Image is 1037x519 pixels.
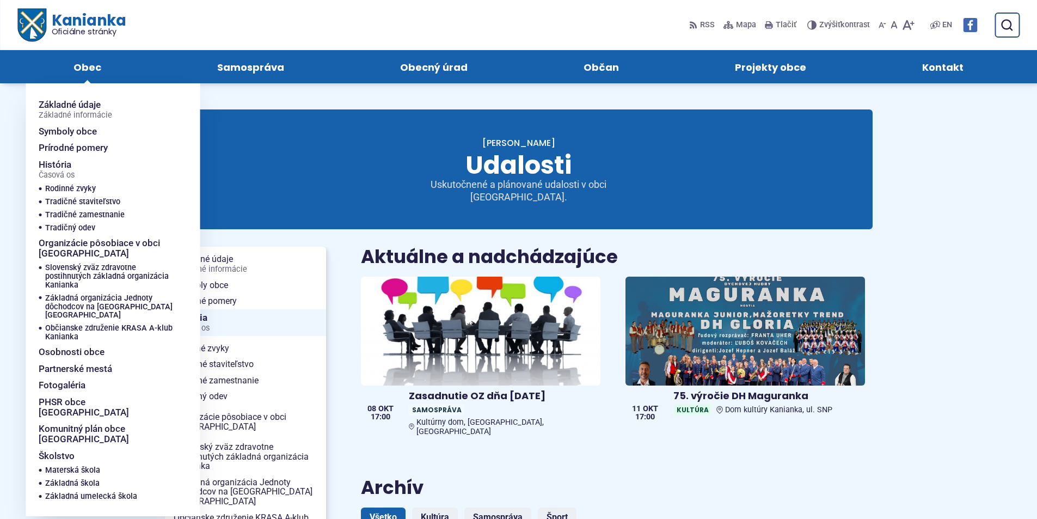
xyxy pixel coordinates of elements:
[673,404,712,416] span: Kultúra
[416,418,596,436] span: Kultúrny dom, [GEOGRAPHIC_DATA], [GEOGRAPHIC_DATA]
[45,182,96,196] span: Rodinné zvyky
[165,409,326,435] a: Organizácie pôsobiace v obci [GEOGRAPHIC_DATA]
[174,356,317,373] span: Tradičné staviteľstvo
[735,50,806,83] span: Projekty obce
[51,28,126,35] span: Oficiálne stránky
[174,265,317,274] span: Základné informácie
[39,448,156,465] a: Školstvo
[26,50,148,83] a: Obec
[353,50,514,83] a: Obecný úrad
[45,477,100,490] span: Základná škola
[45,322,174,344] a: Občianske združenie KRASA A-klub Kanianka
[165,439,326,474] a: Slovenský zväz zdravotne postihnutých základná organizácia Kanianka
[409,390,596,402] h4: Zasadnutie OZ dňa [DATE]
[45,196,120,209] span: Tradičné staviteľstvo
[721,14,758,36] a: Mapa
[174,409,317,435] span: Organizácie pôsobiace v obci [GEOGRAPHIC_DATA]
[39,156,75,183] span: História
[45,209,125,222] span: Tradičné zamestnanie
[45,196,169,209] a: Tradičné staviteľstvo
[165,340,326,357] a: Rodinné zvyky
[45,261,174,292] a: Slovenský zväz zdravotne postihnutých základná organizácia Kanianka
[45,464,100,477] span: Materská škola
[45,222,169,235] a: Tradičný odev
[725,405,832,414] span: Dom kultúry Kanianka, ul. SNP
[39,139,174,156] a: Prírodné pomery
[39,235,174,261] a: Organizácie pôsobiace v obci [GEOGRAPHIC_DATA]
[940,19,954,32] a: EN
[45,477,169,490] a: Základná škola
[689,14,717,36] a: RSS
[942,19,952,32] span: EN
[17,9,46,42] img: Prejsť na domovskú stránku
[875,50,1011,83] a: Kontakt
[45,182,169,196] a: Rodinné zvyky
[46,13,125,36] span: Kanianka
[45,222,95,235] span: Tradičný odev
[45,209,169,222] a: Tradičné zamestnanie
[165,309,326,336] a: HistóriaČasová os
[39,448,75,465] span: Školstvo
[367,405,376,413] span: 08
[736,19,756,32] span: Mapa
[482,137,555,149] a: [PERSON_NAME]
[165,373,326,389] a: Tradičné zamestnanie
[378,405,394,413] span: okt
[819,21,870,30] span: kontrast
[584,50,619,83] span: Občan
[39,96,174,123] a: Základné údajeZákladné informácie
[361,478,873,498] h2: Archív
[174,439,317,474] span: Slovenský zväz zdravotne postihnutých základná organizácia Kanianka
[39,171,75,180] span: Časová os
[174,373,317,389] span: Tradičné zamestnanie
[39,420,174,447] a: Komunitný plán obce [GEOGRAPHIC_DATA]
[174,474,317,510] span: Základná organizácia Jednoty dôchodcov na [GEOGRAPHIC_DATA] [GEOGRAPHIC_DATA]
[807,14,872,36] button: Zvýšiťkontrast
[165,474,326,510] a: Základná organizácia Jednoty dôchodcov na [GEOGRAPHIC_DATA] [GEOGRAPHIC_DATA]
[39,96,112,123] span: Základné údaje
[39,156,156,183] a: HistóriaČasová os
[819,20,840,29] span: Zvýšiť
[465,148,572,182] span: Udalosti
[625,277,865,420] a: 75. výročie DH Maguranka KultúraDom kultúry Kanianka, ul. SNP 11 okt 17:00
[39,123,174,140] a: Symboly obce
[39,377,174,394] a: Fotogaléria
[165,293,326,309] a: Prírodné pomery
[45,464,169,477] a: Materská škola
[170,50,331,83] a: Samospráva
[73,50,101,83] span: Obec
[632,413,658,421] span: 17:00
[165,356,326,373] a: Tradičné staviteľstvo
[39,361,174,377] a: Partnerské mestá
[361,277,600,441] a: Zasadnutie OZ dňa [DATE] SamosprávaKultúrny dom, [GEOGRAPHIC_DATA], [GEOGRAPHIC_DATA] 08 okt 17:00
[643,405,658,413] span: okt
[632,405,641,413] span: 11
[174,388,317,405] span: Tradičný odev
[39,344,174,361] a: Osobnosti obce
[763,14,799,36] button: Tlačiť
[39,111,112,120] span: Základné informácie
[39,394,174,420] a: PHSR obce [GEOGRAPHIC_DATA]
[39,344,105,361] span: Osobnosti obce
[217,50,284,83] span: Samospráva
[39,361,112,377] span: Partnerské mestá
[17,9,126,42] a: Logo Kanianka, prejsť na domovskú stránku.
[45,490,137,503] span: Základná umelecká škola
[388,179,649,203] p: Uskutočnené a plánované udalosti v obci [GEOGRAPHIC_DATA].
[174,340,317,357] span: Rodinné zvyky
[174,277,317,294] span: Symboly obce
[922,50,964,83] span: Kontakt
[409,404,465,416] span: Samospráva
[174,309,317,336] span: História
[963,18,977,32] img: Prejsť na Facebook stránku
[361,247,873,267] h2: Aktuálne a nadchádzajúce
[165,277,326,294] a: Symboly obce
[673,390,861,402] h4: 75. výročie DH Maguranka
[45,292,174,322] a: Základná organizácia Jednoty dôchodcov na [GEOGRAPHIC_DATA] [GEOGRAPHIC_DATA]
